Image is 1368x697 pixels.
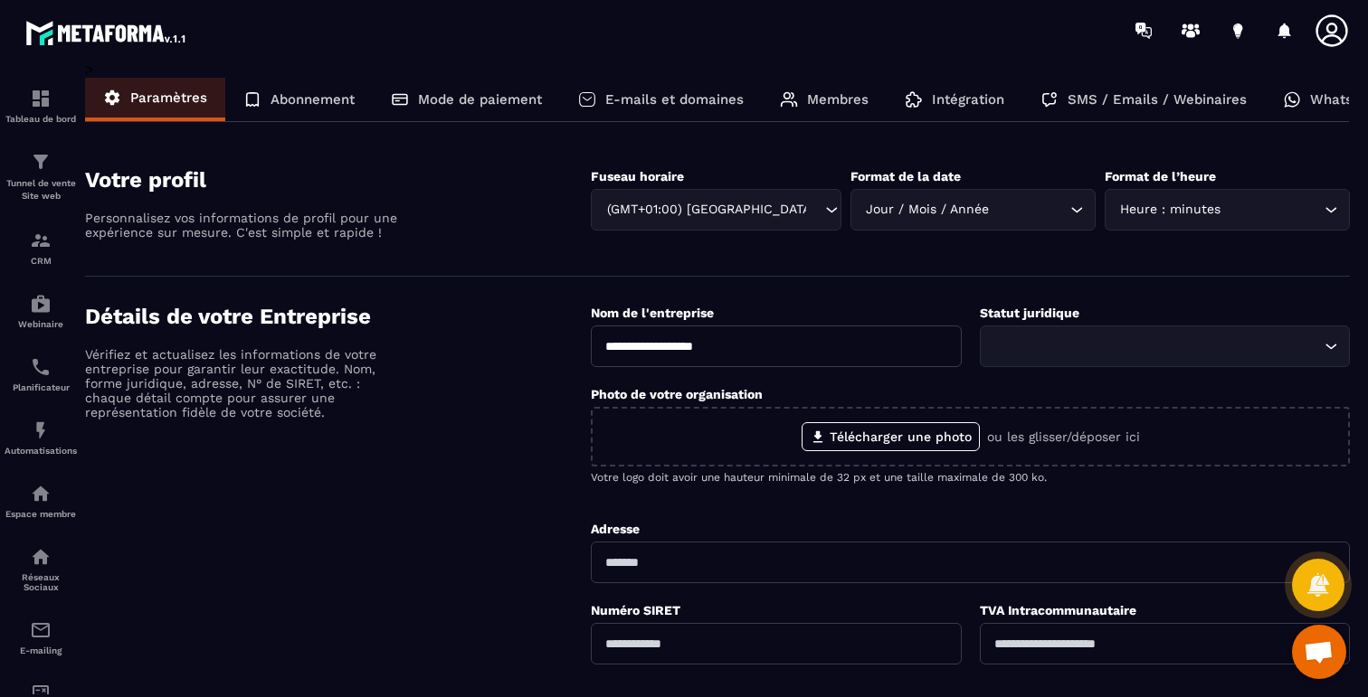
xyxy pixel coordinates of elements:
label: Nom de l'entreprise [591,306,714,320]
input: Search for option [993,200,1066,220]
p: Réseaux Sociaux [5,572,77,592]
span: Jour / Mois / Année [862,200,993,220]
a: emailemailE-mailing [5,606,77,669]
label: Numéro SIRET [591,603,680,617]
span: Heure : minutes [1116,200,1225,220]
img: formation [30,151,52,173]
p: SMS / Emails / Webinaires [1068,91,1247,108]
p: Mode de paiement [418,91,542,108]
label: Photo de votre organisation [591,387,763,401]
p: Vérifiez et actualisez les informations de votre entreprise pour garantir leur exactitude. Nom, f... [85,347,402,419]
p: CRM [5,256,77,266]
p: Membres [807,91,869,108]
label: Télécharger une photo [802,422,980,451]
div: Ouvrir le chat [1292,625,1346,679]
img: automations [30,419,52,441]
span: (GMT+01:00) [GEOGRAPHIC_DATA] [603,200,807,220]
a: automationsautomationsEspace membre [5,469,77,532]
img: logo [25,16,188,49]
img: scheduler [30,356,52,378]
p: Espace membre [5,509,77,519]
a: automationsautomationsAutomatisations [5,406,77,469]
label: Adresse [591,522,640,536]
img: email [30,619,52,641]
div: Search for option [1105,189,1350,231]
label: TVA Intracommunautaire [980,603,1136,617]
label: Fuseau horaire [591,169,684,184]
p: Planificateur [5,382,77,392]
label: Format de la date [850,169,961,184]
p: Votre logo doit avoir une hauteur minimale de 32 px et une taille maximale de 300 ko. [591,471,1350,484]
div: Search for option [850,189,1096,231]
input: Search for option [1225,200,1320,220]
img: formation [30,88,52,109]
p: Tableau de bord [5,114,77,124]
a: formationformationCRM [5,216,77,279]
h4: Votre profil [85,167,591,193]
p: Paramètres [130,89,207,106]
h4: Détails de votre Entreprise [85,304,591,329]
p: Intégration [932,91,1004,108]
a: social-networksocial-networkRéseaux Sociaux [5,532,77,606]
p: Personnalisez vos informations de profil pour une expérience sur mesure. C'est simple et rapide ! [85,211,402,240]
div: Search for option [591,189,841,231]
a: formationformationTableau de bord [5,74,77,137]
label: Format de l’heure [1105,169,1216,184]
label: Statut juridique [980,306,1079,320]
p: Abonnement [271,91,355,108]
a: automationsautomationsWebinaire [5,279,77,343]
p: Webinaire [5,319,77,329]
img: social-network [30,546,52,568]
p: ou les glisser/déposer ici [987,429,1140,444]
a: schedulerschedulerPlanificateur [5,343,77,406]
div: Search for option [980,325,1350,367]
p: Tunnel de vente Site web [5,177,77,203]
input: Search for option [807,200,821,220]
p: Automatisations [5,446,77,456]
img: formation [30,230,52,251]
p: E-mailing [5,645,77,655]
img: automations [30,293,52,315]
input: Search for option [992,336,1320,356]
p: E-mails et domaines [605,91,744,108]
img: automations [30,483,52,504]
a: formationformationTunnel de vente Site web [5,137,77,216]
